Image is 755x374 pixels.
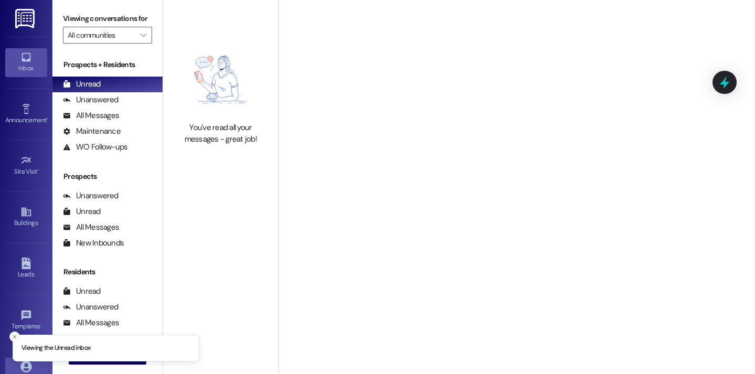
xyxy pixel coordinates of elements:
div: You've read all your messages - great job! [175,122,267,145]
div: Unread [63,79,101,90]
div: Maintenance [63,126,121,137]
p: Viewing the Unread inbox [21,344,90,353]
div: Unanswered [63,302,118,313]
div: Residents [52,266,163,277]
div: Unanswered [63,190,118,201]
a: Templates • [5,306,47,335]
div: Unanswered [63,94,118,105]
label: Viewing conversations for [63,10,152,27]
a: Leads [5,254,47,283]
button: Close toast [9,332,20,342]
a: Site Visit • [5,152,47,180]
input: All communities [68,27,135,44]
div: All Messages [63,222,119,233]
div: Unread [63,286,101,297]
div: Prospects [52,171,163,182]
div: All Messages [63,317,119,328]
span: • [40,321,42,328]
div: Unread [63,206,101,217]
a: Buildings [5,203,47,231]
img: ResiDesk Logo [15,9,37,28]
span: • [47,115,48,122]
div: New Inbounds [63,238,124,249]
img: empty-state [175,42,267,117]
div: Prospects + Residents [52,59,163,70]
div: All Messages [63,110,119,121]
a: Inbox [5,48,47,77]
div: WO Follow-ups [63,142,127,153]
span: • [38,166,39,174]
i:  [141,31,146,39]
